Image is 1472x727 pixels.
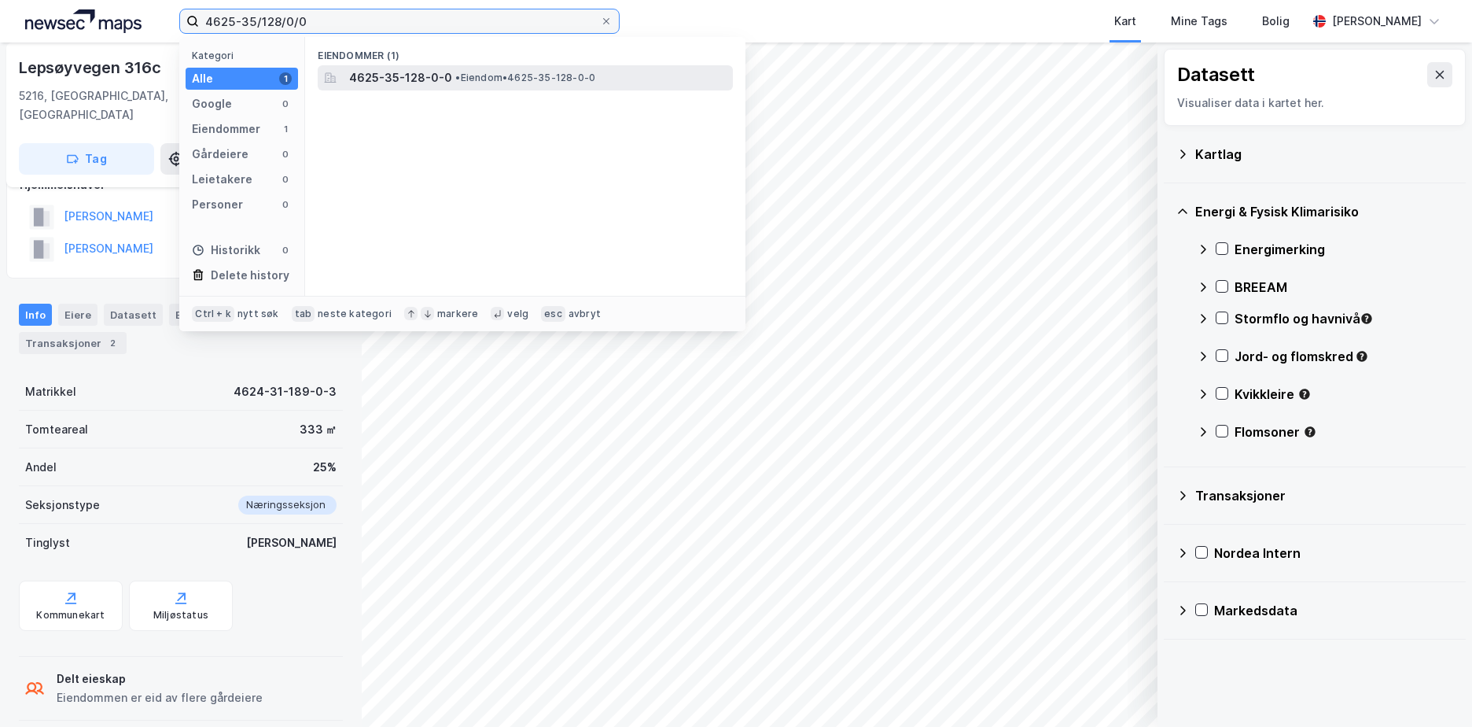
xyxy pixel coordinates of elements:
[1235,278,1453,297] div: BREEAM
[1297,387,1312,401] div: Tooltip anchor
[279,173,292,186] div: 0
[1195,486,1453,505] div: Transaksjoner
[19,332,127,354] div: Transaksjoner
[569,308,601,320] div: avbryt
[192,50,298,61] div: Kategori
[1235,347,1453,366] div: Jord- og flomskred
[318,308,392,320] div: neste kategori
[25,420,88,439] div: Tomteareal
[1303,425,1317,439] div: Tooltip anchor
[1262,12,1290,31] div: Bolig
[237,308,279,320] div: nytt søk
[192,241,260,260] div: Historikk
[192,120,260,138] div: Eiendommer
[279,244,292,256] div: 0
[246,533,337,552] div: [PERSON_NAME]
[437,308,478,320] div: markere
[455,72,460,83] span: •
[192,94,232,113] div: Google
[1235,309,1453,328] div: Stormflo og havnivå
[279,198,292,211] div: 0
[211,266,289,285] div: Delete history
[57,670,263,688] div: Delt eieskap
[279,123,292,135] div: 1
[234,382,337,401] div: 4624-31-189-0-3
[1177,62,1255,87] div: Datasett
[192,145,248,164] div: Gårdeiere
[104,304,163,326] div: Datasett
[192,170,252,189] div: Leietakere
[25,382,76,401] div: Matrikkel
[19,143,154,175] button: Tag
[313,458,337,477] div: 25%
[25,9,142,33] img: logo.a4113a55bc3d86da70a041830d287a7e.svg
[25,458,57,477] div: Andel
[19,87,229,124] div: 5216, [GEOGRAPHIC_DATA], [GEOGRAPHIC_DATA]
[25,496,100,515] div: Seksjonstype
[1214,601,1453,620] div: Markedsdata
[192,306,234,322] div: Ctrl + k
[1195,145,1453,164] div: Kartlag
[58,304,98,326] div: Eiere
[105,335,120,351] div: 2
[279,72,292,85] div: 1
[300,420,337,439] div: 333 ㎡
[1171,12,1227,31] div: Mine Tags
[349,68,452,87] span: 4625-35-128-0-0
[153,609,208,622] div: Miljøstatus
[19,304,52,326] div: Info
[1114,12,1136,31] div: Kart
[292,306,315,322] div: tab
[1360,312,1374,326] div: Tooltip anchor
[1177,94,1452,113] div: Visualiser data i kartet her.
[1235,423,1453,441] div: Flomsoner
[192,69,213,88] div: Alle
[169,304,227,326] div: Bygg
[279,148,292,161] div: 0
[1235,240,1453,259] div: Energimerking
[25,533,70,552] div: Tinglyst
[1355,349,1369,363] div: Tooltip anchor
[541,306,565,322] div: esc
[1332,12,1422,31] div: [PERSON_NAME]
[279,98,292,110] div: 0
[507,308,528,320] div: velg
[36,609,105,622] div: Kommunekart
[455,72,595,84] span: Eiendom • 4625-35-128-0-0
[19,55,164,80] div: Lepsøyvegen 316c
[57,688,263,707] div: Eiendommen er eid av flere gårdeiere
[199,9,600,33] input: Søk på adresse, matrikkel, gårdeiere, leietakere eller personer
[192,195,243,214] div: Personer
[1393,651,1472,727] iframe: Chat Widget
[1235,385,1453,404] div: Kvikkleire
[1214,544,1453,563] div: Nordea Intern
[305,37,745,65] div: Eiendommer (1)
[1195,202,1453,221] div: Energi & Fysisk Klimarisiko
